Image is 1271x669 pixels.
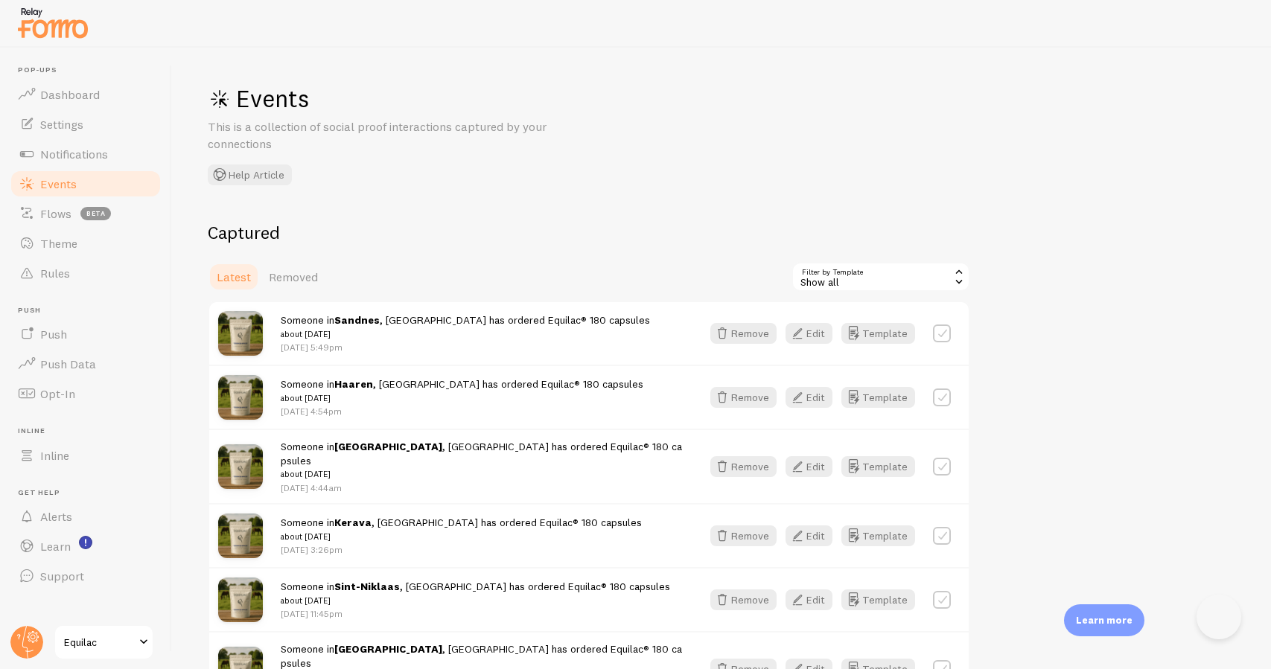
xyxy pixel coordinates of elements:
[9,109,162,139] a: Settings
[40,117,83,132] span: Settings
[786,387,832,408] button: Edit
[710,589,777,610] button: Remove
[218,375,263,420] img: equilac_caps.png
[9,199,162,228] a: Flows beta
[281,341,650,353] p: [DATE] 5:49pm
[40,448,69,463] span: Inline
[334,377,373,391] strong: Haaren
[40,87,100,102] span: Dashboard
[218,311,263,356] img: equilac_caps.png
[1197,595,1241,639] iframe: Help Scout Beacon - Open
[9,258,162,288] a: Rules
[260,262,327,292] a: Removed
[281,313,650,341] span: Someone in , [GEOGRAPHIC_DATA] has ordered Equilac® 180 capsules
[1076,613,1133,627] p: Learn more
[9,139,162,169] a: Notifications
[18,65,162,75] span: Pop-ups
[281,481,684,494] p: [DATE] 4:44am
[281,607,670,620] p: [DATE] 11:45pm
[40,569,84,583] span: Support
[281,440,684,481] span: Someone in , [GEOGRAPHIC_DATA] has ordered Equilac® 180 capsules
[40,206,71,221] span: Flows
[281,580,670,607] span: Someone in , [GEOGRAPHIC_DATA] has ordered Equilac® 180 capsules
[18,306,162,316] span: Push
[786,589,832,610] button: Edit
[786,456,841,477] a: Edit
[9,319,162,349] a: Push
[281,391,643,405] small: about [DATE]
[841,589,915,610] button: Template
[40,356,96,371] span: Push Data
[841,323,915,344] button: Template
[334,516,372,529] strong: Kerava
[334,440,442,453] strong: [GEOGRAPHIC_DATA]
[334,642,442,656] strong: [GEOGRAPHIC_DATA]
[710,387,777,408] button: Remove
[208,164,292,185] button: Help Article
[208,83,654,114] h1: Events
[281,516,642,543] span: Someone in , [GEOGRAPHIC_DATA] has ordered Equilac® 180 capsules
[208,262,260,292] a: Latest
[710,456,777,477] button: Remove
[9,80,162,109] a: Dashboard
[80,207,111,220] span: beta
[79,536,92,549] svg: <p>Watch New Feature Tutorials!</p>
[40,509,72,524] span: Alerts
[786,525,841,546] a: Edit
[841,387,915,408] button: Template
[40,147,108,161] span: Notifications
[791,262,970,292] div: Show all
[281,327,650,341] small: about [DATE]
[218,577,263,622] img: equilac_caps.png
[841,456,915,477] button: Template
[786,525,832,546] button: Edit
[281,377,643,405] span: Someone in , [GEOGRAPHIC_DATA] has ordered Equilac® 180 capsules
[786,387,841,408] a: Edit
[40,539,71,554] span: Learn
[40,236,77,251] span: Theme
[281,467,684,481] small: about [DATE]
[786,323,832,344] button: Edit
[40,386,75,401] span: Opt-In
[9,531,162,561] a: Learn
[710,525,777,546] button: Remove
[281,405,643,417] p: [DATE] 4:54pm
[269,269,318,284] span: Removed
[9,379,162,409] a: Opt-In
[218,513,263,558] img: equilac_caps.png
[281,530,642,543] small: about [DATE]
[208,221,970,244] h2: Captured
[9,561,162,591] a: Support
[40,327,67,342] span: Push
[9,228,162,258] a: Theme
[1064,604,1144,636] div: Learn more
[334,580,400,593] strong: Sint-Niklaas
[218,444,263,489] img: equilac_caps.png
[18,426,162,436] span: Inline
[786,589,841,610] a: Edit
[334,313,380,327] strong: Sandnes
[54,624,154,660] a: Equilac
[208,118,565,153] p: This is a collection of social proof interactions captured by your connections
[281,594,670,607] small: about [DATE]
[16,4,90,42] img: fomo-relay-logo-orange.svg
[9,502,162,531] a: Alerts
[786,456,832,477] button: Edit
[9,349,162,379] a: Push Data
[40,176,77,191] span: Events
[9,169,162,199] a: Events
[217,269,251,284] span: Latest
[40,266,70,281] span: Rules
[64,633,135,651] span: Equilac
[841,525,915,546] button: Template
[710,323,777,344] button: Remove
[9,441,162,470] a: Inline
[18,488,162,498] span: Get Help
[786,323,841,344] a: Edit
[281,543,642,556] p: [DATE] 3:26pm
